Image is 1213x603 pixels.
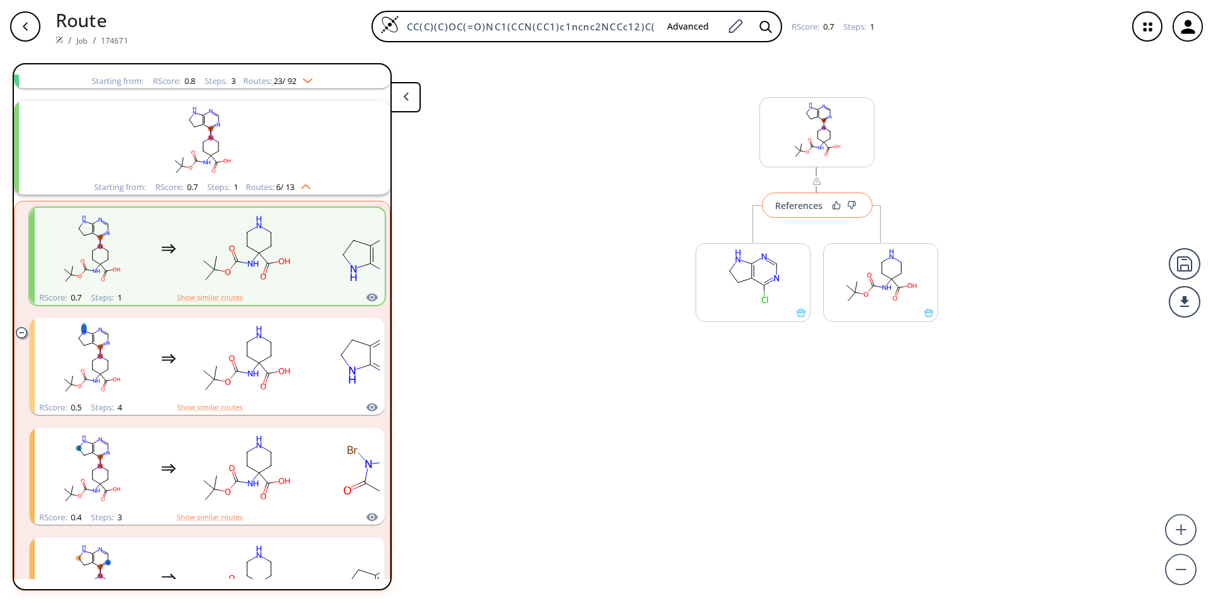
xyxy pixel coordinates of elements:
[232,181,238,193] span: 1
[185,181,198,193] span: 0.7
[183,75,195,87] span: 0.8
[153,77,195,85] div: RScore :
[762,193,872,218] button: References
[294,179,311,189] img: Up
[315,210,429,289] svg: Clc1ncnc2c1CCN2
[69,402,81,413] span: 0.5
[116,402,122,413] span: 4
[69,292,81,303] span: 0.7
[69,511,81,523] span: 0.4
[207,183,238,191] div: Steps :
[35,319,148,398] svg: CC(C)(C)OC(=O)NC1(C(=O)O)CCN(c2ncnc3c2CCN3)CC1
[116,511,122,523] span: 3
[189,319,303,398] svg: CC(C)(C)OC(=O)NC1(C(=O)O)CCNCC1
[68,33,71,47] li: /
[775,201,823,210] div: References
[35,429,148,508] svg: CC(C)(C)OC(=O)NC1(C(=O)O)CCN(c2ncnc3c2CCN3)CC1
[760,98,874,162] svg: CC(C)(C)OC(=O)NC1(C(=O)O)CCN(c2ncnc3c2CCN3)CC1
[868,21,874,32] span: 1
[155,183,198,191] div: RScore :
[92,77,143,85] div: Starting from:
[94,183,146,191] div: Starting from:
[399,20,657,33] input: Enter SMILES
[56,6,128,33] p: Route
[39,403,81,412] div: RScore :
[189,210,303,289] svg: CC(C)(C)OC(=O)NC1(C(=O)O)CCNCC1
[177,402,243,413] button: Show similar routes
[39,513,81,522] div: RScore :
[315,319,429,398] svg: c1ncc2c(n1)NCC2
[177,511,243,523] button: Show similar routes
[56,36,63,44] img: Spaya logo
[296,73,313,83] img: Down
[101,35,128,46] a: 174671
[246,183,311,191] div: Routes:
[39,294,81,302] div: RScore :
[189,429,303,508] svg: CC(C)(C)OC(=O)NC1(C(=O)O)CCNCC1
[91,294,122,302] div: Steps :
[91,403,122,412] div: Steps :
[380,15,399,34] img: Logo Spaya
[274,77,296,85] span: 23 / 92
[91,513,122,522] div: Steps :
[38,101,366,180] svg: CC(C)(C)OC(=O)NC1(C(=O)O)CCN(c2ncnc3c2CCN3)CC1
[843,23,874,31] div: Steps :
[824,244,938,308] svg: CC(C)(C)OC(=O)NC1(C(=O)O)CCNCC1
[93,33,96,47] li: /
[792,23,834,31] div: RScore :
[35,210,148,289] svg: CC(C)(C)OC(=O)NC1(C(=O)O)CCN(c2ncnc3c2CCN3)CC1
[812,176,822,186] img: warning
[229,75,236,87] span: 3
[657,15,719,39] button: Advanced
[276,183,294,191] span: 6 / 13
[315,429,429,508] svg: O=C1CCC(=O)N1Br
[243,77,313,85] div: Routes:
[76,35,87,46] a: Job
[821,21,834,32] span: 0.7
[116,292,122,303] span: 1
[205,77,236,85] div: Steps :
[177,292,243,303] button: Show similar routes
[696,244,810,308] svg: Clc1ncnc2c1CCN2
